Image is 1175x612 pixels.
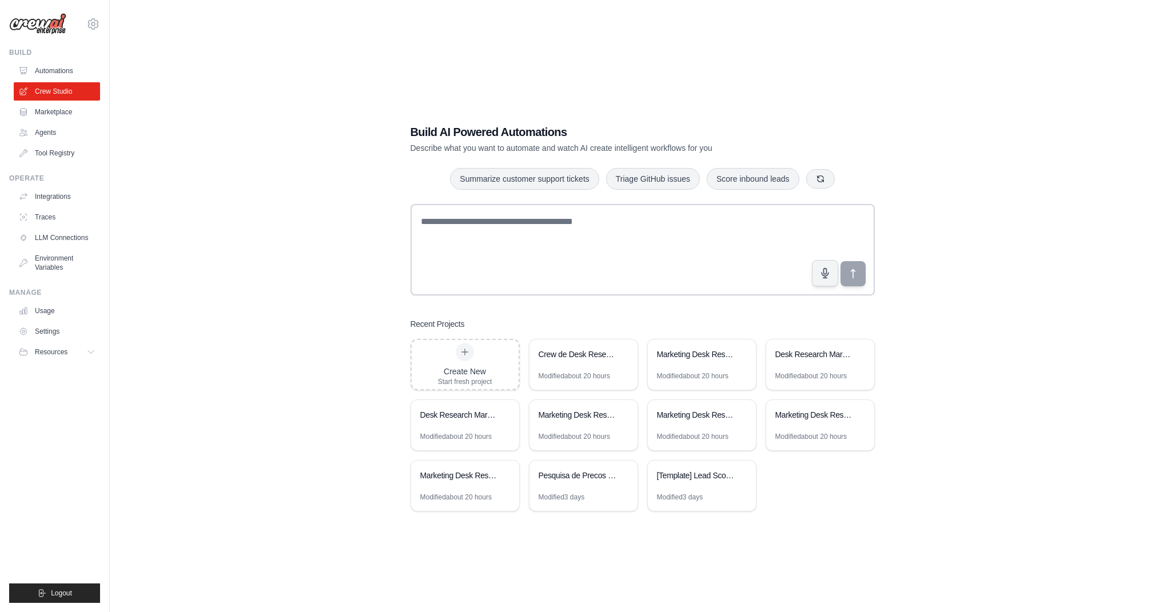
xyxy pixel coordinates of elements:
[707,168,799,190] button: Score inbound leads
[539,409,617,421] div: Marketing Desk Research Intelligence
[14,302,100,320] a: Usage
[14,123,100,142] a: Agents
[14,187,100,206] a: Integrations
[657,409,735,421] div: Marketing Desk Research Intelligence
[9,583,100,603] button: Logout
[775,349,854,360] div: Desk Research Marketing Intelligence Crew
[14,103,100,121] a: Marketplace
[14,343,100,361] button: Resources
[806,169,835,189] button: Get new suggestions
[9,288,100,297] div: Manage
[420,432,492,441] div: Modified about 20 hours
[14,144,100,162] a: Tool Registry
[411,142,795,154] p: Describe what you want to automate and watch AI create intelligent workflows for you
[539,432,610,441] div: Modified about 20 hours
[539,470,617,481] div: Pesquisa de Precos e Recomendacao de Compra
[14,322,100,341] a: Settings
[420,470,499,481] div: Marketing Desk Research Automation
[9,174,100,183] div: Operate
[539,493,585,502] div: Modified 3 days
[14,82,100,101] a: Crew Studio
[606,168,700,190] button: Triage GitHub issues
[657,493,703,502] div: Modified 3 days
[775,409,854,421] div: Marketing Desk Research Crew
[9,48,100,57] div: Build
[438,377,492,386] div: Start fresh project
[775,371,847,381] div: Modified about 20 hours
[411,318,465,330] h3: Recent Projects
[438,366,492,377] div: Create New
[539,349,617,360] div: Crew de Desk Research para Marketing
[657,371,728,381] div: Modified about 20 hours
[14,208,100,226] a: Traces
[9,13,66,35] img: Logo
[420,493,492,502] div: Modified about 20 hours
[420,409,499,421] div: Desk Research Marketing Intelligence
[812,260,838,286] button: Click to speak your automation idea
[14,249,100,277] a: Environment Variables
[14,62,100,80] a: Automations
[14,229,100,247] a: LLM Connections
[657,349,735,360] div: Marketing Desk Research Intelligence Crew
[539,371,610,381] div: Modified about 20 hours
[35,347,67,357] span: Resources
[51,589,72,598] span: Logout
[657,432,728,441] div: Modified about 20 hours
[450,168,599,190] button: Summarize customer support tickets
[411,124,795,140] h1: Build AI Powered Automations
[657,470,735,481] div: [Template] Lead Scoring and Strategy Crew
[775,432,847,441] div: Modified about 20 hours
